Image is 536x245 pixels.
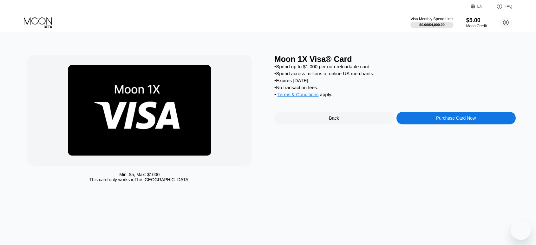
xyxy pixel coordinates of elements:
iframe: Button to launch messaging window [511,220,531,240]
div: This card only works in The [GEOGRAPHIC_DATA] [89,177,190,182]
div: Purchase Card Now [436,116,476,121]
div: Back [274,112,394,124]
div: • Expires [DATE]. [274,78,516,83]
div: EN [477,4,483,9]
div: $5.00Moon Credit [466,17,487,28]
div: Visa Monthly Spend Limit [410,17,453,21]
div: $0.00 / $4,000.00 [419,23,445,27]
div: • No transaction fees. [274,85,516,90]
div: Min: $ 5 , Max: $ 1000 [119,172,160,177]
div: $5.00 [466,17,487,24]
div: • apply . [274,92,516,99]
div: FAQ [490,3,512,10]
div: Moon 1X Visa® Card [274,55,516,64]
div: Terms & Conditions [277,92,318,99]
div: FAQ [505,4,512,9]
div: Visa Monthly Spend Limit$0.00/$4,000.00 [410,17,453,28]
span: Terms & Conditions [277,92,318,97]
div: • Spend across millions of online US merchants. [274,71,516,76]
div: Purchase Card Now [396,112,516,124]
div: EN [471,3,490,10]
div: • Spend up to $1,000 per non-reloadable card. [274,64,516,69]
div: Moon Credit [466,24,487,28]
div: Back [329,116,339,121]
